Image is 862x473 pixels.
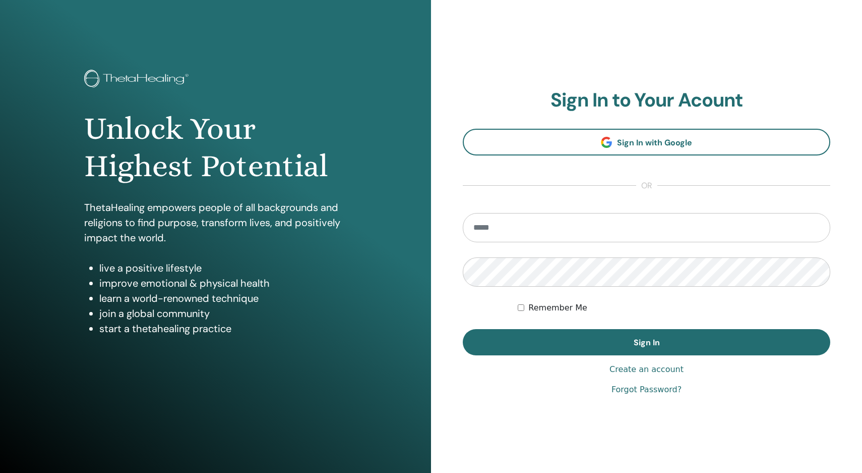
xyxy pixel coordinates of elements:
[518,302,830,314] div: Keep me authenticated indefinitely or until I manually logout
[463,89,830,112] h2: Sign In to Your Acount
[99,306,346,321] li: join a global community
[99,291,346,306] li: learn a world-renowned technique
[99,276,346,291] li: improve emotional & physical health
[617,137,692,148] span: Sign In with Google
[463,329,830,355] button: Sign In
[99,260,346,276] li: live a positive lifestyle
[99,321,346,336] li: start a thetahealing practice
[463,129,830,155] a: Sign In with Google
[84,200,346,245] p: ThetaHealing empowers people of all backgrounds and religions to find purpose, transform lives, a...
[609,363,684,376] a: Create an account
[636,180,657,192] span: or
[84,110,346,185] h1: Unlock Your Highest Potential
[528,302,587,314] label: Remember Me
[634,337,660,348] span: Sign In
[611,384,682,396] a: Forgot Password?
